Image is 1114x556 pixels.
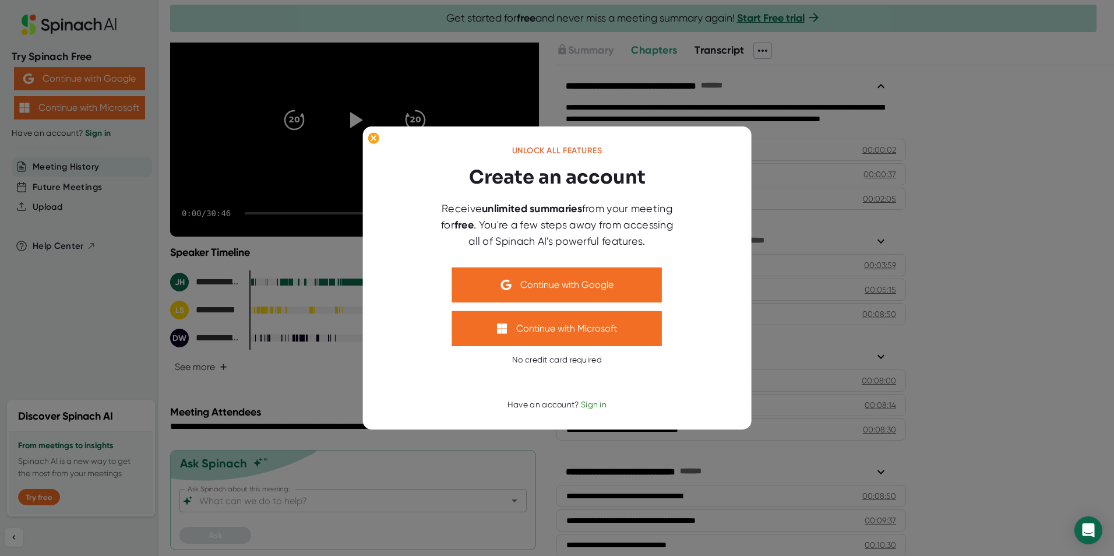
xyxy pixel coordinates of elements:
[482,202,582,215] b: unlimited summaries
[512,355,602,365] div: No credit card required
[454,219,474,231] b: free
[452,268,662,302] button: Continue with Google
[1074,516,1102,544] div: Open Intercom Messenger
[501,280,512,290] img: Aehbyd4JwY73AAAAAElFTkSuQmCC
[452,311,662,346] button: Continue with Microsoft
[507,400,607,410] div: Have an account?
[581,400,607,409] span: Sign in
[512,146,602,156] div: Unlock all features
[435,200,679,249] div: Receive from your meeting for . You're a few steps away from accessing all of Spinach AI's powerf...
[469,163,646,191] h3: Create an account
